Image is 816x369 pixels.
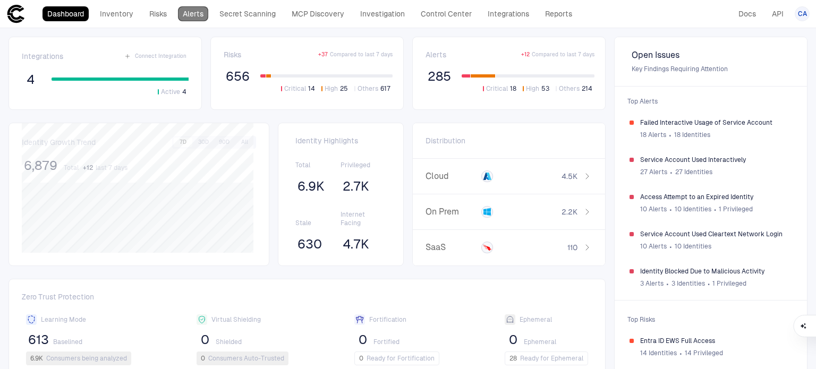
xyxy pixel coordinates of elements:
[341,161,386,169] span: Privileged
[295,136,386,145] span: Identity Highlights
[540,6,577,21] a: Reports
[343,236,369,252] span: 4.7K
[668,127,672,143] span: ∙
[355,6,410,21] a: Investigation
[675,205,711,213] span: 10 Identities
[96,164,127,172] span: last 7 days
[343,178,369,194] span: 2.7K
[671,279,705,288] span: 3 Identities
[712,279,746,288] span: 1 Privileged
[505,331,522,348] button: 0
[373,338,399,346] span: Fortified
[520,354,583,363] span: Ready for Ephemeral
[27,72,35,88] span: 4
[224,68,252,85] button: 656
[122,50,189,63] button: Connect Integration
[174,138,192,147] button: 7D
[541,84,549,93] span: 53
[632,50,790,61] span: Open Issues
[318,51,328,58] span: + 37
[798,10,807,18] span: CA
[297,178,325,194] span: 6.9K
[669,238,673,254] span: ∙
[640,193,792,201] span: Access Attempt to an Expired Identity
[161,88,180,96] span: Active
[295,219,341,227] span: Stale
[178,6,208,21] a: Alerts
[201,332,209,348] span: 0
[679,345,683,361] span: ∙
[22,292,592,306] span: Zero Trust Protection
[562,171,577,181] span: 4.5K
[197,331,214,348] button: 0
[279,84,317,93] button: Critical14
[28,332,49,348] span: 613
[707,276,711,291] span: ∙
[428,68,451,84] span: 285
[521,51,530,58] span: + 12
[295,236,324,253] button: 630
[562,207,577,217] span: 2.2K
[369,315,406,324] span: Fortification
[53,338,82,346] span: Baselined
[632,65,790,73] span: Key Findings Requiring Attention
[483,6,534,21] a: Integrations
[295,178,327,195] button: 6.9K
[520,315,552,324] span: Ephemeral
[215,138,234,147] button: 90D
[226,68,250,84] span: 656
[426,50,446,59] span: Alerts
[621,309,801,330] span: Top Risks
[524,338,556,346] span: Ephemeral
[224,50,241,59] span: Risks
[354,351,439,365] button: 0Ready for Fortification
[416,6,477,21] a: Control Center
[22,71,39,88] button: 4
[795,6,810,21] button: CA
[341,210,386,227] span: Internet Facing
[685,349,723,357] span: 14 Privileged
[24,158,57,174] span: 6,879
[640,242,667,251] span: 10 Alerts
[669,201,673,217] span: ∙
[284,84,306,93] span: Critical
[426,242,477,253] span: SaaS
[83,164,93,172] span: + 12
[481,84,518,93] button: Critical18
[567,243,577,252] span: 110
[235,138,254,147] button: All
[674,131,710,139] span: 18 Identities
[354,331,371,348] button: 0
[640,168,667,176] span: 27 Alerts
[719,205,753,213] span: 1 Privileged
[486,84,508,93] span: Critical
[675,242,711,251] span: 10 Identities
[505,351,588,365] button: 28Ready for Ephemeral
[64,164,79,172] span: Total
[640,156,792,164] span: Service Account Used Interactively
[426,171,477,182] span: Cloud
[426,68,453,85] button: 285
[341,178,371,195] button: 2.7K
[713,201,717,217] span: ∙
[621,91,801,112] span: Top Alerts
[767,6,788,21] a: API
[95,6,138,21] a: Inventory
[640,131,666,139] span: 18 Alerts
[666,276,669,291] span: ∙
[26,331,51,348] button: 613
[340,84,348,93] span: 25
[640,279,664,288] span: 3 Alerts
[330,51,393,58] span: Compared to last 7 days
[640,349,677,357] span: 14 Identities
[509,332,517,348] span: 0
[532,51,594,58] span: Compared to last 7 days
[41,315,86,324] span: Learning Mode
[426,136,465,145] span: Distribution
[42,6,89,21] a: Dashboard
[308,84,315,93] span: 14
[22,52,63,61] span: Integrations
[182,88,186,96] span: 4
[194,138,213,147] button: 30D
[669,164,673,180] span: ∙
